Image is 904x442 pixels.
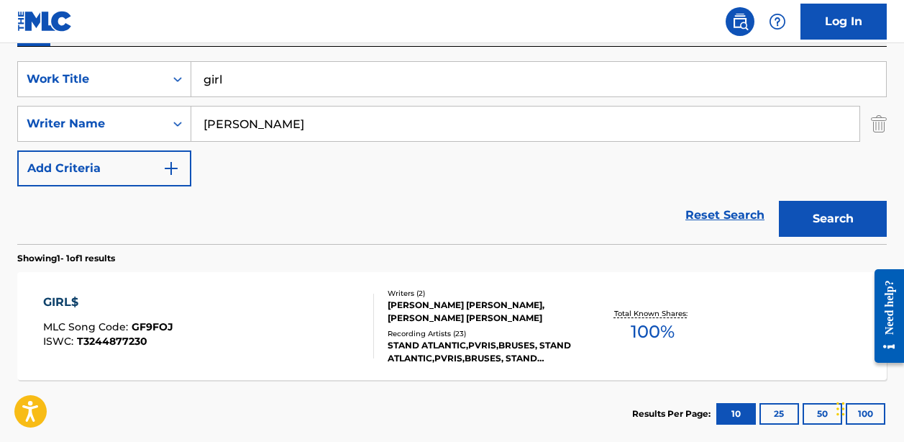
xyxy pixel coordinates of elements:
a: Reset Search [678,199,772,231]
a: Public Search [726,7,754,36]
button: Search [779,201,887,237]
img: Delete Criterion [871,106,887,142]
div: Writers ( 2 ) [388,288,580,299]
span: ISWC : [43,335,77,348]
span: 100 % [631,319,675,345]
span: MLC Song Code : [43,320,132,333]
div: [PERSON_NAME] [PERSON_NAME], [PERSON_NAME] [PERSON_NAME] [388,299,580,325]
a: GIRL$MLC Song Code:GF9FOJISWC:T3244877230Writers (2)[PERSON_NAME] [PERSON_NAME], [PERSON_NAME] [P... [17,272,887,380]
a: Log In [800,4,887,40]
div: Drag [836,387,845,430]
form: Search Form [17,61,887,244]
img: search [731,13,749,30]
p: Total Known Shares: [614,308,691,319]
span: GF9FOJ [132,320,173,333]
div: STAND ATLANTIC,PVRIS,BRUSES, STAND ATLANTIC,PVRIS,BRUSES, STAND ATLANTIC, PVRIS & BRUSES, PVRIS|B... [388,339,580,365]
img: MLC Logo [17,11,73,32]
button: Add Criteria [17,150,191,186]
iframe: Resource Center [864,255,904,378]
img: 9d2ae6d4665cec9f34b9.svg [163,160,180,177]
p: Results Per Page: [632,407,714,420]
p: Showing 1 - 1 of 1 results [17,252,115,265]
span: T3244877230 [77,335,147,348]
div: Recording Artists ( 23 ) [388,328,580,339]
div: GIRL$ [43,294,173,311]
iframe: Chat Widget [832,373,904,442]
img: help [769,13,786,30]
button: 25 [759,403,799,425]
div: Help [763,7,792,36]
button: 10 [716,403,756,425]
div: Work Title [27,71,156,88]
button: 50 [803,403,842,425]
div: Writer Name [27,115,156,132]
